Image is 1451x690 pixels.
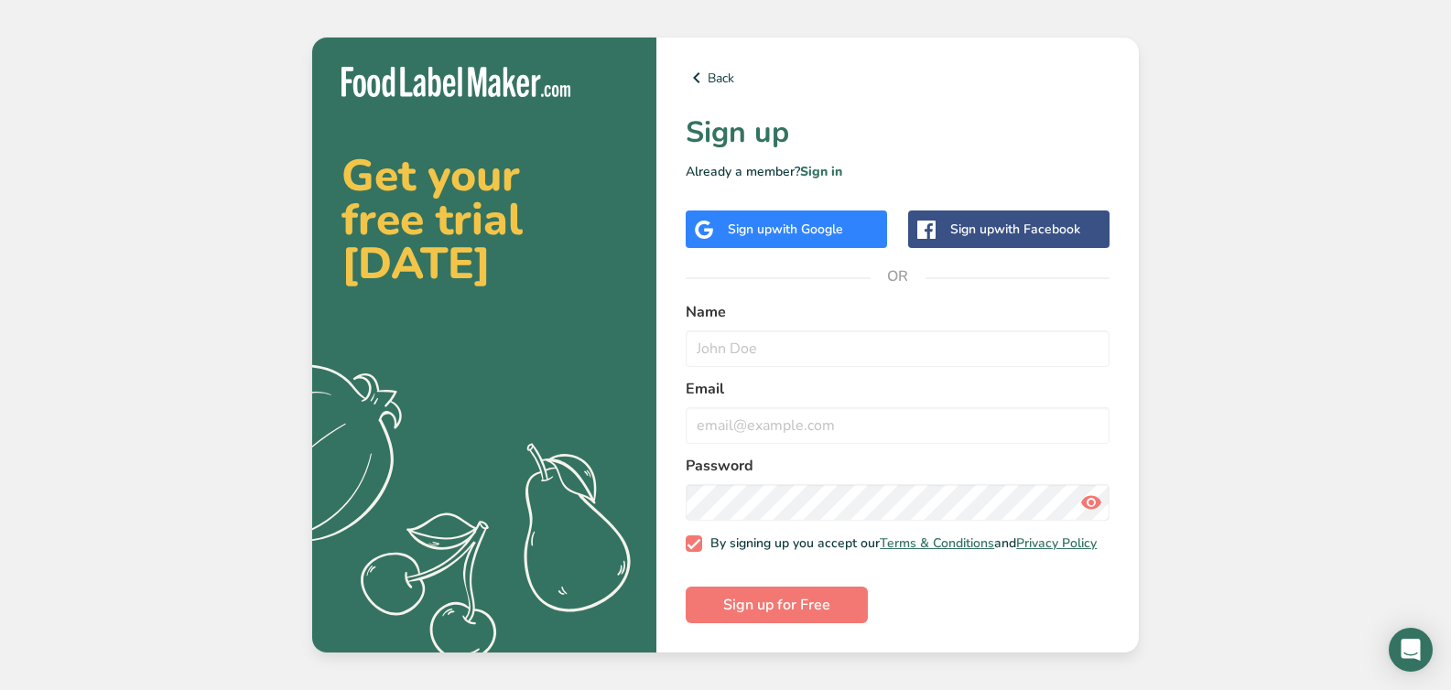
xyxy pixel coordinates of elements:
a: Back [686,67,1110,89]
div: Open Intercom Messenger [1389,628,1433,672]
a: Terms & Conditions [880,534,994,552]
label: Email [686,378,1110,400]
h1: Sign up [686,111,1110,155]
span: By signing up you accept our and [702,535,1098,552]
button: Sign up for Free [686,587,868,623]
a: Privacy Policy [1016,534,1097,552]
div: Sign up [950,220,1080,239]
input: email@example.com [686,407,1110,444]
h2: Get your free trial [DATE] [341,154,627,286]
label: Name [686,301,1110,323]
img: Food Label Maker [341,67,570,97]
input: John Doe [686,330,1110,367]
p: Already a member? [686,162,1110,181]
div: Sign up [728,220,843,239]
span: OR [871,249,926,304]
a: Sign in [800,163,842,180]
span: with Google [772,221,843,238]
span: with Facebook [994,221,1080,238]
span: Sign up for Free [723,594,830,616]
label: Password [686,455,1110,477]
